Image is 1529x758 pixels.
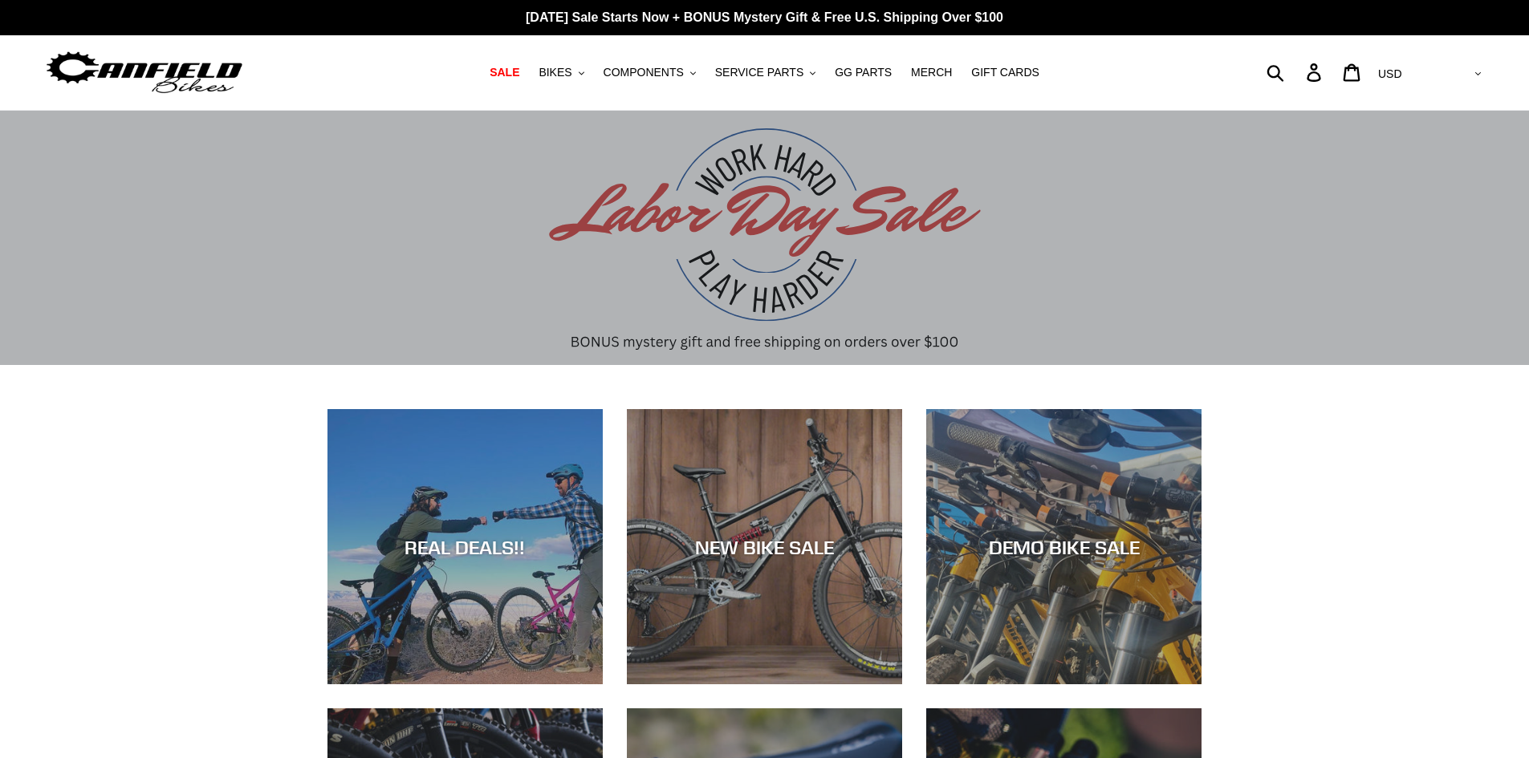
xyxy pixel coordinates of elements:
span: SALE [490,66,519,79]
span: GIFT CARDS [971,66,1039,79]
a: NEW BIKE SALE [627,409,902,684]
input: Search [1275,55,1316,90]
div: NEW BIKE SALE [627,535,902,558]
a: DEMO BIKE SALE [926,409,1202,684]
div: REAL DEALS!! [327,535,603,558]
img: Canfield Bikes [44,47,245,98]
span: GG PARTS [835,66,892,79]
a: GG PARTS [827,62,900,83]
a: SALE [482,62,527,83]
div: DEMO BIKE SALE [926,535,1202,558]
span: MERCH [911,66,952,79]
button: COMPONENTS [596,62,704,83]
a: MERCH [903,62,960,83]
button: SERVICE PARTS [707,62,823,83]
button: BIKES [531,62,592,83]
span: COMPONENTS [604,66,684,79]
a: GIFT CARDS [963,62,1047,83]
span: SERVICE PARTS [715,66,803,79]
span: BIKES [539,66,571,79]
a: REAL DEALS!! [327,409,603,684]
